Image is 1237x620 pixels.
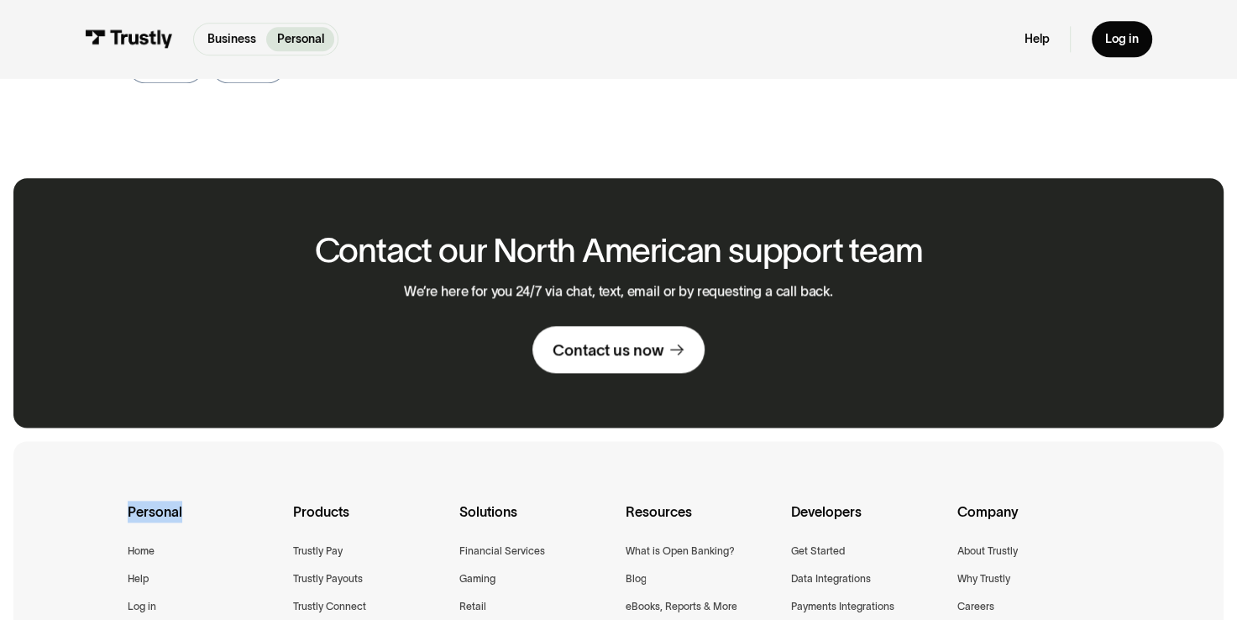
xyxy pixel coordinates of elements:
[315,232,923,269] h2: Contact our North American support team
[957,570,1010,588] a: Why Trustly
[957,598,994,616] a: Careers
[957,543,1018,560] a: About Trustly
[1025,31,1050,46] a: Help
[266,27,333,51] a: Personal
[459,570,495,588] a: Gaming
[791,598,894,616] a: Payments Integrations
[276,30,323,48] p: Personal
[1105,31,1139,46] div: Log in
[625,570,646,588] a: Blog
[459,501,612,543] div: Solutions
[1092,21,1152,57] a: Log in
[293,501,446,543] div: Products
[791,570,871,588] a: Data Integrations
[128,501,280,543] div: Personal
[957,501,1110,543] div: Company
[459,543,545,560] a: Financial Services
[128,570,149,588] a: Help
[128,543,155,560] a: Home
[293,570,363,588] a: Trustly Payouts
[85,29,173,48] img: Trustly Logo
[128,598,156,616] a: Log in
[404,283,833,299] p: We’re here for you 24/7 via chat, text, email or by requesting a call back.
[293,598,366,616] a: Trustly Connect
[532,326,705,373] a: Contact us now
[625,598,736,616] a: eBooks, Reports & More
[197,27,266,51] a: Business
[625,501,778,543] div: Resources
[625,543,734,560] a: What is Open Banking?
[791,501,944,543] div: Developers
[207,30,256,48] p: Business
[553,340,663,360] div: Contact us now
[459,598,486,616] a: Retail
[791,543,845,560] a: Get Started
[293,543,343,560] a: Trustly Pay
